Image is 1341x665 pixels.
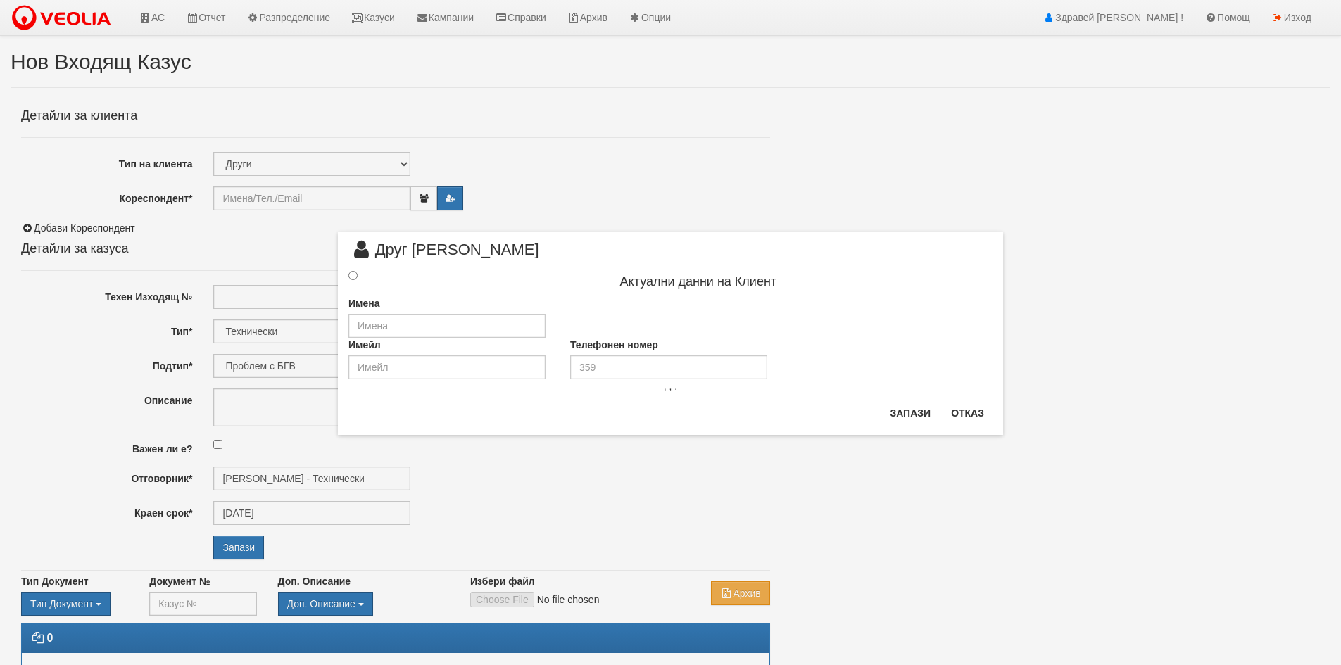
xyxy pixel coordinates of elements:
label: Имейл [348,338,381,352]
h4: Актуални данни на Клиент [404,275,993,289]
label: Имена [348,296,379,310]
button: Запази [881,402,939,424]
input: Електронна поща на клиента, която се използва при Кампании [348,355,546,379]
input: Телефонен номер на клиента, който се използва при Кампании [570,355,767,379]
input: Имена [348,314,546,338]
p: , , , [348,379,993,393]
span: Друг [PERSON_NAME] [348,242,539,268]
button: Отказ [943,402,993,424]
label: Телефонен номер [570,338,658,352]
